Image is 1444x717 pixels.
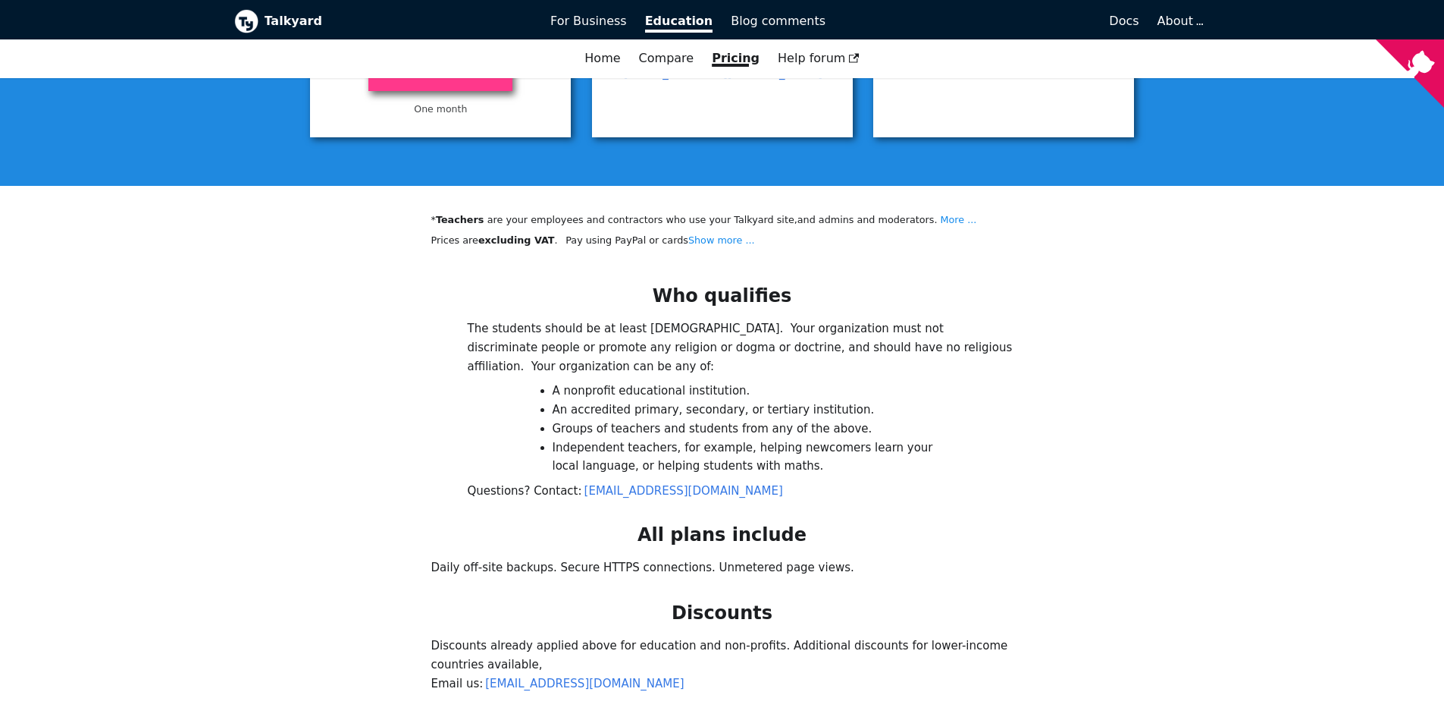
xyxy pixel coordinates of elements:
a: For Business [541,8,636,34]
h2: All plans include [431,524,1013,546]
a: Pricing [703,46,769,71]
img: Talkyard logo [234,9,258,33]
li: Groups of teachers and students from any of the above. [553,420,953,439]
li: An accredited primary, secondary, or tertiary institution. [553,401,953,420]
a: Help forum [769,46,869,71]
li: A nonprofit educational institution. [553,382,953,401]
b: Teachers [436,214,487,225]
a: Home [575,46,629,71]
a: More ... [941,214,977,225]
span: Education [645,14,713,33]
p: Daily off-site backups. Secure HTTPS connections. Unmetered page views. [431,558,1013,577]
span: For Business [550,14,627,28]
span: Help forum [778,51,860,65]
li: Independent teachers, for example, helping newcomers learn your local language, or helping studen... [553,439,953,476]
a: Show more ... [688,234,755,246]
a: Docs [835,8,1148,34]
span: Blog comments [731,14,825,28]
p: Questions? Contact: [431,482,1013,501]
li: * are your employees and contractors who use your Talkyard site, and admins and moderators. [431,212,1013,228]
b: Talkyard [265,11,530,31]
a: [EMAIL_ADDRESS][DOMAIN_NAME] [485,677,684,690]
p: Prices are . Pay using PayPal or cards [431,232,1013,248]
a: About [1157,14,1201,28]
h2: Who qualifies [431,285,1013,307]
a: Talkyard logoTalkyard [234,9,530,33]
p: The students should be at least [DEMOGRAPHIC_DATA]. Your organization must not discriminate peopl... [431,319,1013,376]
small: One month [414,103,467,115]
h2: Discounts [431,602,1013,624]
a: [EMAIL_ADDRESS][DOMAIN_NAME] [584,484,783,498]
span: Docs [1109,14,1139,28]
strong: excluding VAT [478,234,555,246]
p: Discounts already applied above for education and non-profits. Additional discounts for lower-inc... [431,637,1013,693]
a: Blog comments [722,8,835,34]
a: Compare [639,51,694,65]
a: Education [636,8,722,34]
